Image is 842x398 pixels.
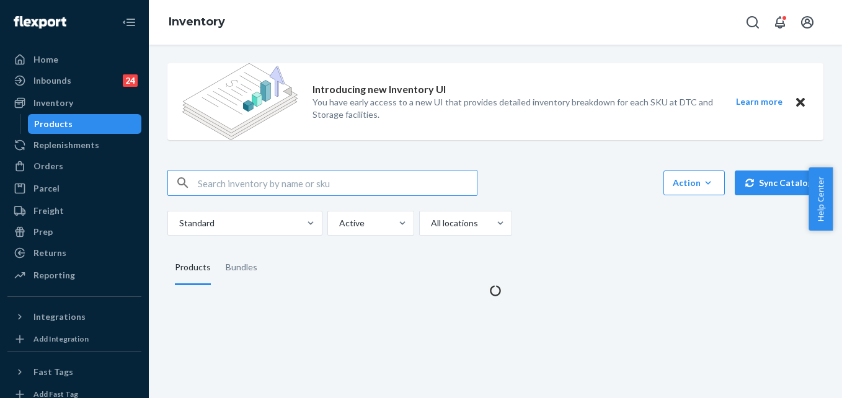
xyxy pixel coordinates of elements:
a: Inventory [169,15,225,29]
a: Parcel [7,179,141,198]
div: Action [673,177,716,189]
a: Orders [7,156,141,176]
div: Products [175,250,211,285]
div: Home [33,53,58,66]
div: Freight [33,205,64,217]
button: Close [792,94,809,110]
a: Add Integration [7,332,141,347]
div: Reporting [33,269,75,281]
p: You have early access to a new UI that provides detailed inventory breakdown for each SKU at DTC ... [312,96,713,121]
div: Fast Tags [33,366,73,378]
img: Flexport logo [14,16,66,29]
div: Orders [33,160,63,172]
img: new-reports-banner-icon.82668bd98b6a51aee86340f2a7b77ae3.png [182,63,298,140]
div: Bundles [226,250,257,285]
input: Search inventory by name or sku [198,170,477,195]
button: Fast Tags [7,362,141,382]
a: Home [7,50,141,69]
div: Inbounds [33,74,71,87]
button: Integrations [7,307,141,327]
a: Replenishments [7,135,141,155]
div: Parcel [33,182,60,195]
div: Inventory [33,97,73,109]
div: Prep [33,226,53,238]
button: Help Center [809,167,833,231]
a: Freight [7,201,141,221]
button: Open notifications [768,10,792,35]
a: Inbounds24 [7,71,141,91]
input: Standard [178,217,179,229]
a: Returns [7,243,141,263]
div: Integrations [33,311,86,323]
button: Close Navigation [117,10,141,35]
div: 24 [123,74,138,87]
a: Prep [7,222,141,242]
a: Reporting [7,265,141,285]
p: Introducing new Inventory UI [312,82,446,97]
div: Returns [33,247,66,259]
div: Add Integration [33,334,89,344]
a: Products [28,114,142,134]
div: Replenishments [33,139,99,151]
button: Open Search Box [740,10,765,35]
button: Learn more [728,94,790,110]
ol: breadcrumbs [159,4,235,40]
div: Products [34,118,73,130]
a: Inventory [7,93,141,113]
input: Active [338,217,339,229]
input: All locations [430,217,431,229]
button: Open account menu [795,10,820,35]
button: Sync Catalog [735,170,823,195]
button: Action [663,170,725,195]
